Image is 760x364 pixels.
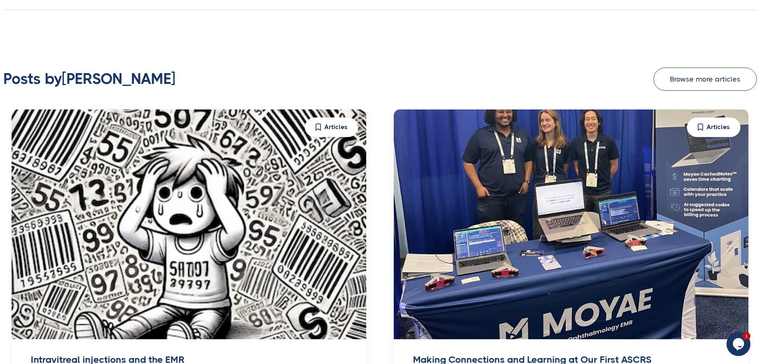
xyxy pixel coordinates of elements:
img: Intravitreal injections and the EMR [10,108,368,340]
div: Articles [324,123,347,131]
h2: [PERSON_NAME] [62,69,176,89]
a: Browse more articles [653,68,757,91]
img: Articles [698,123,703,131]
h2: Posts by [3,69,62,89]
img: Articles [316,123,321,131]
div: Articles [707,123,730,131]
iframe: chat widget [726,332,752,356]
img: Making Connections and Learning at Our First ASCRS [392,108,750,340]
